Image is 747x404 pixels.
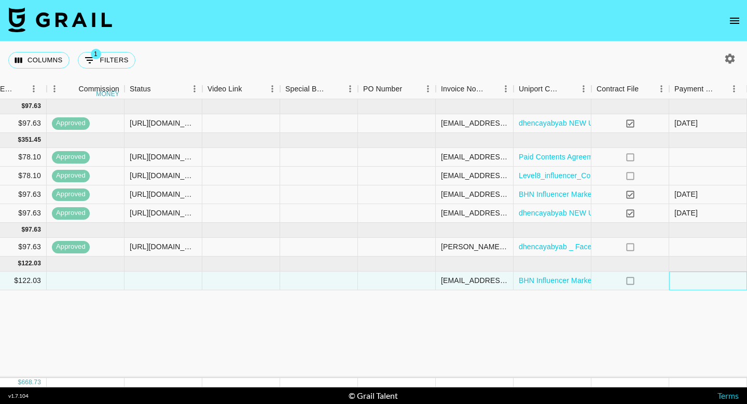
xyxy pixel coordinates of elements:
[130,208,197,218] div: https://www.instagram.com/reel/DNN089LxtwO/?utm_source=ig_web_copy_link
[420,81,436,97] button: Menu
[26,81,41,97] button: Menu
[202,79,280,99] div: Video Link
[576,81,591,97] button: Menu
[519,241,660,252] a: dhencayabyab _ FaceApp _ [DATE] (1).pdf
[208,79,242,99] div: Video Link
[151,82,165,96] button: Sort
[715,82,729,96] button: Sort
[18,259,22,268] div: $
[654,81,669,97] button: Menu
[8,7,112,32] img: Grail Talent
[280,79,358,99] div: Special Booking Type
[8,393,29,399] div: v 1.7.104
[436,79,514,99] div: Invoice Notes
[358,79,436,99] div: PO Number
[91,49,101,59] span: 1
[21,102,25,111] div: $
[130,241,197,252] div: https://www.instagram.com/reel/DPEkWSWCuBG/?utm_source=ig_web_copy_link&igsh=MzRlODBiNWFlZA==
[674,118,698,128] div: 8/20/2025
[25,102,41,111] div: 97.63
[441,208,508,218] div: agata.wojtalik@yepoda.me
[52,171,90,181] span: approved
[21,259,41,268] div: 122.03
[130,189,197,199] div: https://www.instagram.com/reel/DOjpOg3iSPY/?utm_source=ig_web_copy_link&igsh=MzRlODBiNWFlZA==
[519,79,561,99] div: Uniport Contact Email
[78,79,119,99] div: Commission
[441,118,508,128] div: collaborate@yepoda.me
[21,378,41,387] div: 668.73
[441,152,508,162] div: sangwoo.byeon@beautyselection.co.kr
[674,79,715,99] div: Payment Sent
[591,79,669,99] div: Contract File
[47,81,62,97] button: Menu
[52,242,90,252] span: approved
[724,10,745,31] button: open drawer
[519,275,710,286] a: BHN Influencer Marketing Agreement - @emshel333.docx
[21,225,25,234] div: $
[441,275,508,286] div: ap@brickhousenutrition.com
[519,152,676,162] a: Paid Contents Agreement_trindalyn_(25.08).pdf
[15,82,29,96] button: Sort
[441,170,508,181] div: kristia.junglander@level8cases.com
[519,170,668,181] a: Level8_influencer_Contract-Instagram (2).pdf
[669,79,747,99] div: Payment Sent
[561,82,576,96] button: Sort
[130,170,197,181] div: https://www.instagram.com/reel/DOOggIKEQ7k/?utm_source=ig_web_copy_link&igsh=MzRlODBiNWFlZA==
[52,190,90,199] span: approved
[8,52,70,69] button: Select columns
[674,189,698,199] div: 9/28/2025
[130,79,151,99] div: Status
[125,79,202,99] div: Status
[130,152,197,162] div: https://www.tiktok.com/@trindalyn_/video/7551833161840282910?is_from_webapp=1&sender_device=pc&we...
[483,82,498,96] button: Sort
[441,79,483,99] div: Invoice Notes
[130,118,197,128] div: https://www.instagram.com/reel/DMu1NV3RgFS/?igsh=NnBjbTBuOGI1cW14
[717,390,739,400] a: Terms
[639,82,653,96] button: Sort
[52,118,90,128] span: approved
[402,82,417,96] button: Sort
[285,79,328,99] div: Special Booking Type
[349,390,398,401] div: © Grail Talent
[674,208,698,218] div: 8/22/2025
[64,82,78,96] button: Sort
[363,79,402,99] div: PO Number
[52,208,90,218] span: approved
[78,52,135,69] button: Show filters
[242,82,257,96] button: Sort
[342,81,358,97] button: Menu
[328,82,342,96] button: Sort
[187,81,202,97] button: Menu
[498,81,514,97] button: Menu
[441,241,508,252] div: kate@fellowers.ai
[18,378,22,387] div: $
[265,81,280,97] button: Menu
[96,91,119,97] div: money
[597,79,639,99] div: Contract File
[25,225,41,234] div: 97.63
[18,136,22,144] div: $
[21,136,41,144] div: 351.45
[726,81,742,97] button: Menu
[441,189,508,199] div: eberk@digitalposition.com
[514,79,591,99] div: Uniport Contact Email
[52,152,90,162] span: approved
